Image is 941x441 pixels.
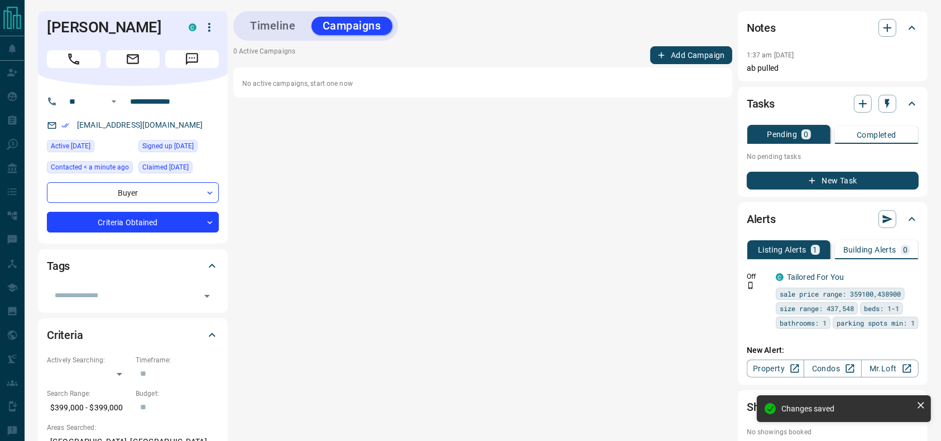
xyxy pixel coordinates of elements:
[747,51,794,59] p: 1:37 am [DATE]
[747,272,769,282] p: Off
[747,206,919,232] div: Alerts
[47,257,70,275] h2: Tags
[47,253,219,279] div: Tags
[857,131,896,139] p: Completed
[138,161,219,177] div: Sat Aug 16 2025
[787,273,844,282] a: Tailored For You
[311,17,392,35] button: Campaigns
[47,389,130,399] p: Search Range:
[47,355,130,365] p: Actively Searching:
[136,389,219,399] p: Budget:
[61,122,69,129] svg: Email Verified
[747,62,919,74] p: ab pulled
[903,246,908,254] p: 0
[47,18,172,36] h1: [PERSON_NAME]
[837,317,915,328] span: parking spots min: 1
[199,288,215,304] button: Open
[239,17,307,35] button: Timeline
[747,398,794,416] h2: Showings
[747,172,919,190] button: New Task
[47,399,130,417] p: $399,000 - $399,000
[780,317,827,328] span: bathrooms: 1
[747,427,919,437] p: No showings booked
[142,140,194,152] span: Signed up [DATE]
[843,246,896,254] p: Building Alerts
[747,345,919,356] p: New Alert:
[776,273,784,281] div: condos.ca
[780,288,901,299] span: sale price range: 359100,438900
[780,303,854,314] span: size range: 437,548
[47,140,133,156] div: Fri Aug 15 2025
[650,46,732,64] button: Add Campaign
[758,246,806,254] p: Listing Alerts
[142,162,189,173] span: Claimed [DATE]
[864,303,899,314] span: beds: 1-1
[47,182,219,203] div: Buyer
[747,360,804,377] a: Property
[47,50,100,68] span: Call
[165,50,219,68] span: Message
[747,282,755,289] svg: Push Notification Only
[747,19,776,37] h2: Notes
[804,360,861,377] a: Condos
[747,210,776,228] h2: Alerts
[861,360,919,377] a: Mr.Loft
[242,79,723,89] p: No active campaigns, start one now
[747,148,919,165] p: No pending tasks
[747,90,919,117] div: Tasks
[804,130,808,138] p: 0
[813,246,818,254] p: 1
[767,130,797,138] p: Pending
[747,14,919,41] div: Notes
[107,95,121,108] button: Open
[781,404,912,413] div: Changes saved
[47,322,219,348] div: Criteria
[51,162,129,173] span: Contacted < a minute ago
[47,326,83,344] h2: Criteria
[51,140,90,152] span: Active [DATE]
[233,46,295,64] p: 0 Active Campaigns
[747,95,775,113] h2: Tasks
[138,140,219,156] div: Fri Aug 15 2025
[47,161,133,177] div: Mon Aug 18 2025
[189,23,196,31] div: condos.ca
[136,355,219,365] p: Timeframe:
[106,50,160,68] span: Email
[747,394,919,420] div: Showings
[77,120,203,129] a: [EMAIL_ADDRESS][DOMAIN_NAME]
[47,423,219,433] p: Areas Searched:
[47,212,219,232] div: Criteria Obtained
